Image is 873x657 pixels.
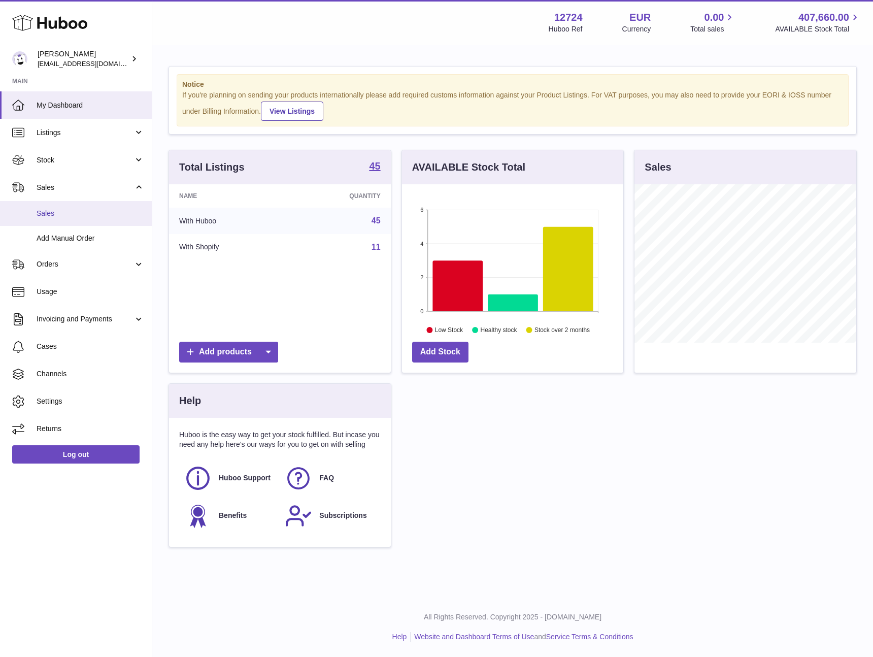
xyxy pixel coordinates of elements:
span: Sales [37,209,144,218]
div: If you're planning on sending your products internationally please add required customs informati... [182,90,843,121]
td: With Shopify [169,234,288,260]
a: Help [392,633,407,641]
strong: 12724 [554,11,583,24]
strong: EUR [629,11,651,24]
img: internalAdmin-12724@internal.huboo.com [12,51,27,67]
span: Subscriptions [319,511,366,520]
h3: Sales [645,160,671,174]
span: Total sales [690,24,735,34]
a: Website and Dashboard Terms of Use [414,633,534,641]
text: 2 [420,274,423,280]
h3: Help [179,394,201,408]
a: Log out [12,445,140,464]
a: Add Stock [412,342,468,363]
text: Low Stock [435,326,463,334]
span: AVAILABLE Stock Total [775,24,861,34]
a: 45 [372,216,381,225]
a: Add products [179,342,278,363]
span: Benefits [219,511,247,520]
text: Healthy stock [480,326,517,334]
a: Subscriptions [285,502,375,530]
a: 407,660.00 AVAILABLE Stock Total [775,11,861,34]
text: Stock over 2 months [534,326,590,334]
span: My Dashboard [37,101,144,110]
span: Add Manual Order [37,234,144,243]
span: Huboo Support [219,473,271,483]
th: Quantity [288,184,390,208]
span: Channels [37,369,144,379]
a: 45 [369,161,380,173]
span: [EMAIL_ADDRESS][DOMAIN_NAME] [38,59,149,68]
strong: 45 [369,161,380,171]
a: Service Terms & Conditions [546,633,633,641]
a: FAQ [285,465,375,492]
span: Returns [37,424,144,434]
span: FAQ [319,473,334,483]
a: 0.00 Total sales [690,11,735,34]
span: Stock [37,155,133,165]
p: Huboo is the easy way to get your stock fulfilled. But incase you need any help here's our ways f... [179,430,381,449]
span: Sales [37,183,133,192]
a: View Listings [261,102,323,121]
span: Orders [37,259,133,269]
h3: AVAILABLE Stock Total [412,160,525,174]
div: Currency [622,24,651,34]
text: 0 [420,308,423,314]
th: Name [169,184,288,208]
td: With Huboo [169,208,288,234]
span: 0.00 [704,11,724,24]
a: Benefits [184,502,275,530]
div: Huboo Ref [549,24,583,34]
span: Invoicing and Payments [37,314,133,324]
text: 6 [420,207,423,213]
li: and [411,632,633,642]
a: Huboo Support [184,465,275,492]
span: Cases [37,342,144,351]
span: Usage [37,287,144,297]
div: [PERSON_NAME] [38,49,129,69]
p: All Rights Reserved. Copyright 2025 - [DOMAIN_NAME] [160,612,865,622]
strong: Notice [182,80,843,89]
text: 4 [420,241,423,247]
span: Listings [37,128,133,138]
span: Settings [37,397,144,406]
h3: Total Listings [179,160,245,174]
span: 407,660.00 [798,11,849,24]
a: 11 [372,243,381,251]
